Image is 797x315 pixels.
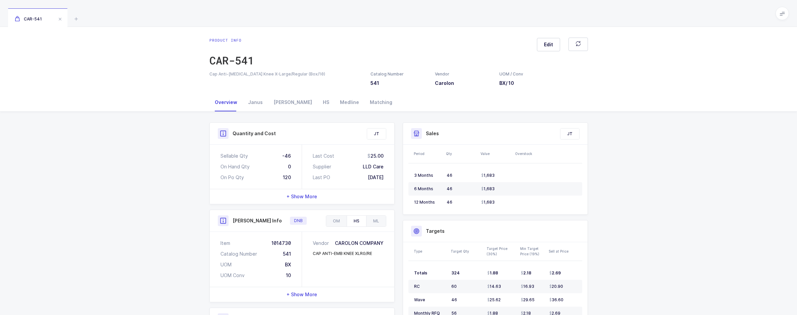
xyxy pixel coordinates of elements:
[285,261,291,268] div: BX
[549,297,563,303] span: 36.60
[537,38,560,51] button: Edit
[506,80,514,86] span: / 10
[363,163,384,170] div: LLD Care
[368,174,384,181] div: [DATE]
[233,130,276,137] h3: Quantity and Cost
[367,128,386,139] div: JT
[288,163,291,170] div: 0
[549,249,580,254] div: Sell at Price
[544,41,553,48] span: Edit
[435,80,491,87] h3: Carolon
[414,270,427,275] span: Totals
[414,200,441,205] div: 12 Months
[481,200,495,205] span: 1,683
[287,291,317,298] span: + Show More
[414,151,442,156] div: Period
[426,228,445,234] h3: Targets
[446,151,477,156] div: Qty
[447,200,452,205] span: 46
[414,284,420,289] span: RC
[481,173,495,178] span: 1,683
[451,249,483,254] div: Target Qty
[515,151,546,156] div: Overstock
[451,270,460,275] span: 324
[286,272,291,279] div: 10
[294,218,303,223] span: DNB
[283,174,291,181] div: 120
[313,240,332,247] div: Vendor
[414,249,447,254] div: Type
[15,16,42,21] span: CAR-541
[313,163,331,170] div: Supplier
[414,297,425,302] span: Wave
[487,284,501,289] span: 14.63
[210,189,394,204] div: + Show More
[435,71,491,77] div: Vendor
[447,173,452,178] span: 46
[481,151,511,156] div: Value
[210,287,394,302] div: + Show More
[426,130,439,137] h3: Sales
[481,186,495,192] span: 1,683
[220,174,244,181] div: On Po Qty
[521,270,531,276] span: 2.18
[335,93,364,111] div: Medline
[268,93,317,111] div: [PERSON_NAME]
[243,93,268,111] div: Janus
[560,128,579,139] div: JT
[233,217,282,224] h3: [PERSON_NAME] Info
[220,163,250,170] div: On Hand Qty
[313,174,330,181] div: Last PO
[209,93,243,111] div: Overview
[414,173,441,178] div: 3 Months
[451,297,457,302] span: 46
[487,246,516,257] div: Target Price (30%)
[282,153,291,159] div: -46
[549,284,563,289] span: 20.90
[335,240,384,247] div: CAROLON COMPANY
[520,246,545,257] div: Min Target Price (19%)
[313,153,334,159] div: Last Cost
[209,71,362,77] div: Cap Anti-[MEDICAL_DATA] Knee X-Large/Regular (Box/10)
[521,284,534,289] span: 16.93
[287,193,317,200] span: + Show More
[451,284,457,289] span: 60
[220,153,248,159] div: Sellable Qty
[367,153,384,159] div: 25.00
[366,216,386,226] div: ML
[487,297,501,303] span: 25.62
[499,80,524,87] h3: BX
[209,38,254,43] div: Product info
[364,93,398,111] div: Matching
[549,270,561,276] span: 2.69
[220,272,245,279] div: UOM Conv
[487,270,498,276] span: 1.88
[220,261,232,268] div: UOM
[499,71,524,77] div: UOM / Conv
[313,251,372,257] div: CAP ANTI-EMB KNEE XLRG/RE
[317,93,335,111] div: HS
[347,216,366,226] div: HS
[414,186,441,192] div: 6 Months
[521,297,535,303] span: 29.65
[326,216,347,226] div: OM
[447,186,452,191] span: 46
